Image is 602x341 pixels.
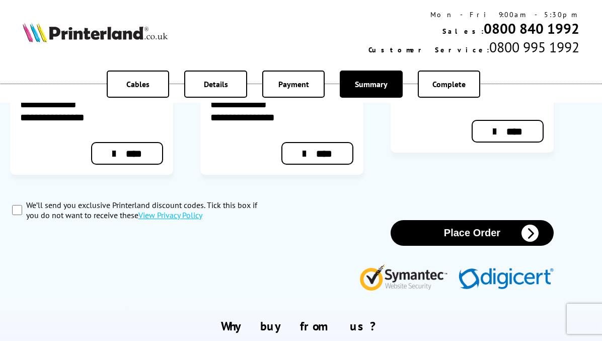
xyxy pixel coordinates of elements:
span: Payment [278,79,309,89]
span: Cables [126,79,149,89]
a: modal_privacy [138,210,202,220]
div: Mon - Fri 9:00am - 5:30pm [368,10,579,19]
span: 0800 995 1992 [489,38,579,56]
span: Customer Service: [368,45,489,54]
span: Complete [432,79,466,89]
img: Printerland Logo [23,22,167,43]
span: Sales: [442,27,484,36]
span: Details [204,79,228,89]
span: Summary [355,79,388,89]
h2: Why buy from us? [18,318,584,334]
img: Symantec Website Security [359,262,455,291]
img: Digicert [459,268,554,291]
button: Place Order [391,220,554,246]
label: We’ll send you exclusive Printerland discount codes. Tick this box if you do not want to receive ... [26,200,271,220]
a: 0800 840 1992 [484,19,579,38]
